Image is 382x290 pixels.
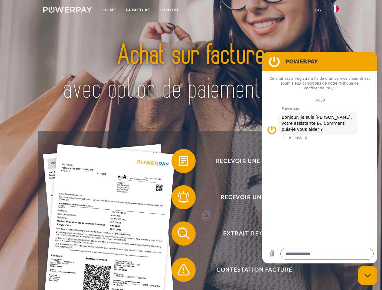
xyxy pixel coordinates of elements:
[176,226,191,241] img: qb_search.svg
[98,5,121,15] a: Home
[171,258,329,282] button: Contestation Facture
[331,5,339,12] img: fr
[171,149,329,173] button: Recevoir une facture ?
[171,221,329,246] button: Extrait de compte
[176,153,191,169] img: qb_bill.svg
[180,221,328,246] span: Extrait de compte
[176,262,191,277] img: qb_warning.svg
[121,5,155,15] a: LA FACTURE
[262,52,377,263] iframe: Fenêtre de messagerie
[176,190,191,205] img: qb_bell.svg
[180,258,328,282] span: Contestation Facture
[180,149,328,173] span: Recevoir une facture ?
[43,7,92,13] img: logo-powerpay-white.svg
[58,29,324,116] img: title-powerpay_fr.svg
[358,266,377,285] iframe: Bouton de lancement de la fenêtre de messagerie, conversation en cours
[155,5,184,15] a: Support
[171,185,329,209] button: Recevoir un rappel?
[180,185,328,209] span: Recevoir un rappel?
[310,5,326,15] a: CG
